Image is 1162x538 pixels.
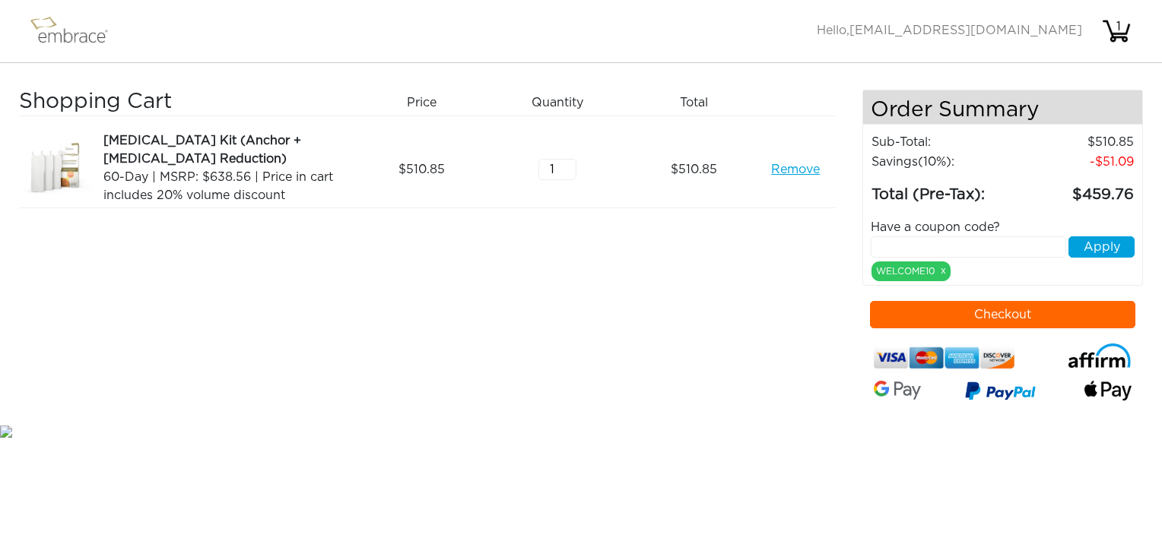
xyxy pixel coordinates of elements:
span: 510.85 [398,160,445,179]
td: 51.09 [1016,152,1135,172]
div: Have a coupon code? [859,218,1147,236]
span: 510.85 [671,160,717,179]
td: Sub-Total: [871,132,1016,152]
td: 510.85 [1016,132,1135,152]
a: Remove [771,160,820,179]
div: 60-Day | MSRP: $638.56 | Price in cart includes 20% volume discount [103,168,348,204]
img: 7c0420a2-8cf1-11e7-a4ca-02e45ca4b85b.jpeg [19,131,95,207]
button: Apply [1068,236,1135,258]
span: Hello, [817,24,1082,36]
img: logo.png [27,12,125,50]
div: 1 [1103,17,1134,36]
button: Checkout [870,301,1136,328]
span: [EMAIL_ADDRESS][DOMAIN_NAME] [849,24,1082,36]
span: Quantity [532,93,583,112]
img: cart [1101,16,1132,46]
td: Total (Pre-Tax): [871,172,1016,207]
a: x [941,264,946,277]
div: [MEDICAL_DATA] Kit (Anchor + [MEDICAL_DATA] Reduction) [103,131,348,168]
a: 1 [1101,24,1132,36]
img: credit-cards.png [874,343,1015,372]
img: affirm-logo.svg [1068,343,1132,369]
h3: Shopping Cart [19,90,348,116]
img: fullApplePay.png [1084,381,1132,400]
img: paypal-v3.png [965,378,1036,407]
span: (10%) [918,156,951,168]
td: 459.76 [1016,172,1135,207]
img: Google-Pay-Logo.svg [874,381,921,400]
div: WELCOME10 [871,261,951,281]
td: Savings : [871,152,1016,172]
h4: Order Summary [863,90,1143,125]
div: Total [631,90,767,116]
div: Price [359,90,495,116]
